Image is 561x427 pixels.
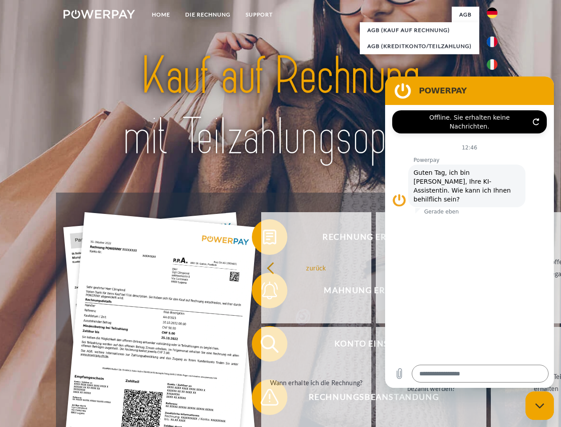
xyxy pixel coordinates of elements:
button: Mahnung erhalten? [252,273,483,308]
a: agb [452,7,479,23]
img: logo-powerpay-white.svg [64,10,135,19]
img: fr [487,36,497,47]
a: Home [144,7,178,23]
div: zurück [267,262,366,274]
div: Warum habe ich eine Rechnung erhalten? [381,256,481,280]
button: Rechnungsbeanstandung [252,379,483,415]
iframe: Schaltfläche zum Öffnen des Messaging-Fensters; Konversation läuft [525,391,554,420]
img: it [487,59,497,70]
a: DIE RECHNUNG [178,7,238,23]
button: Rechnung erhalten? [252,219,483,255]
div: Bis wann muss die Rechnung bezahlt werden? [381,371,481,395]
img: de [487,8,497,18]
div: Wann erhalte ich die Rechnung? [267,376,366,388]
iframe: Messaging-Fenster [385,77,554,388]
a: AGB (Kreditkonto/Teilzahlung) [360,38,479,54]
button: Konto einsehen [252,326,483,362]
img: title-powerpay_de.svg [85,43,476,170]
a: SUPPORT [238,7,280,23]
a: AGB (Kauf auf Rechnung) [360,22,479,38]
